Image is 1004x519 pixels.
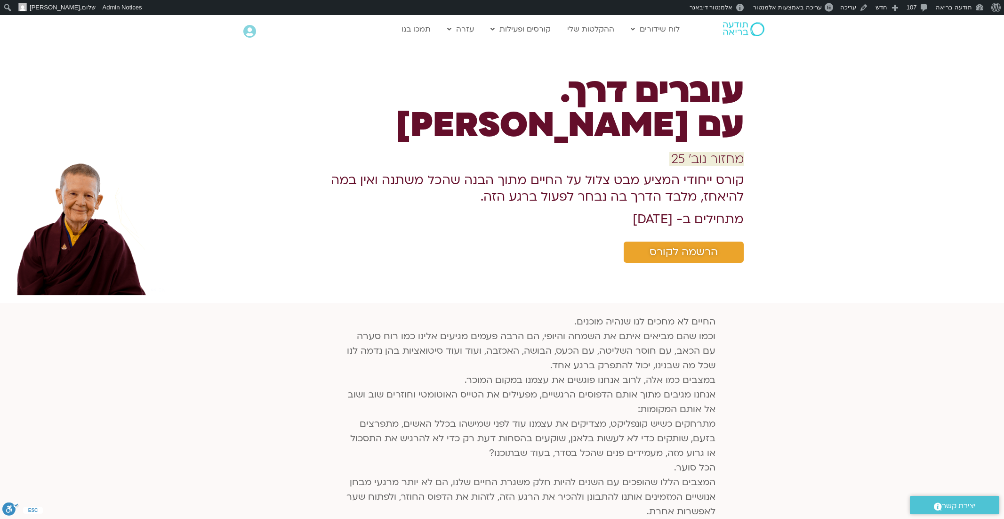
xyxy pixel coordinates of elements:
a: תמכו בנו [397,20,435,38]
a: מחזור נוב׳ 25 [669,152,744,166]
span: עריכה באמצעות אלמנטור [753,4,821,11]
span: יצירת קשר [942,500,976,512]
span: הרשמה לקורס [650,246,718,258]
h1: עוברים דרך. עם [PERSON_NAME] [286,74,744,142]
span: מחזור נוב׳ 25 [671,152,744,166]
b: מתחילים ב- [DATE] [633,211,744,228]
a: עזרה [442,20,479,38]
a: קורסים ופעילות [486,20,555,38]
a: לוח שידורים [626,20,684,38]
b: קורס ייחודי המציע מבט צלול על החיים מתוך הבנה שהכל משתנה ואין במה להיאחז, מלבד הדרך בה נבחר לפעול... [331,172,744,205]
span: [PERSON_NAME] [30,4,80,11]
img: תודעה בריאה [723,22,764,36]
a: ההקלטות שלי [562,20,619,38]
a: יצירת קשר [910,496,999,514]
a: הרשמה לקורס [624,242,744,263]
